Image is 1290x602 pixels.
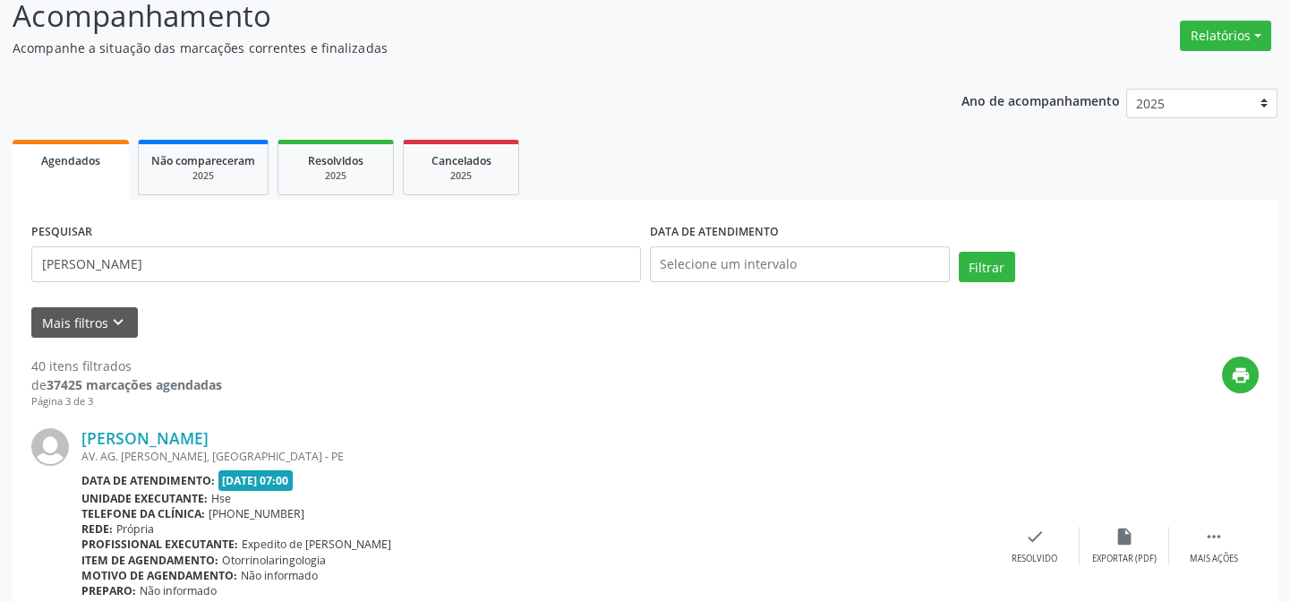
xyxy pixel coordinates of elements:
[31,394,222,409] div: Página 3 de 3
[209,506,304,521] span: [PHONE_NUMBER]
[961,89,1120,111] p: Ano de acompanhamento
[218,470,294,491] span: [DATE] 07:00
[959,252,1015,282] button: Filtrar
[241,568,318,583] span: Não informado
[31,428,69,466] img: img
[1180,21,1271,51] button: Relatórios
[81,568,237,583] b: Motivo de agendamento:
[151,169,255,183] div: 2025
[81,583,136,598] b: Preparo:
[31,246,641,282] input: Nome, código do beneficiário ou CPF
[31,357,222,375] div: 40 itens filtrados
[1012,553,1057,565] div: Resolvido
[81,521,113,537] b: Rede:
[1092,553,1157,565] div: Exportar (PDF)
[47,376,222,393] strong: 37425 marcações agendadas
[81,428,209,448] a: [PERSON_NAME]
[13,39,898,57] p: Acompanhe a situação das marcações correntes e finalizadas
[140,583,217,598] span: Não informado
[291,169,380,183] div: 2025
[242,537,391,552] span: Expedito de [PERSON_NAME]
[151,153,255,168] span: Não compareceram
[41,153,100,168] span: Agendados
[81,537,238,552] b: Profissional executante:
[31,307,138,339] button: Mais filtroskeyboard_arrow_down
[308,153,363,168] span: Resolvidos
[1222,357,1259,393] button: print
[81,506,205,521] b: Telefone da clínica:
[81,553,218,568] b: Item de agendamento:
[222,553,326,568] span: Otorrinolaringologia
[108,313,128,332] i: keyboard_arrow_down
[1190,553,1238,565] div: Mais ações
[1025,527,1045,546] i: check
[431,153,491,168] span: Cancelados
[81,491,208,506] b: Unidade executante:
[81,449,990,464] div: AV. AG. [PERSON_NAME], [GEOGRAPHIC_DATA] - PE
[650,246,950,282] input: Selecione um intervalo
[116,521,154,537] span: Própria
[31,375,222,394] div: de
[1115,527,1134,546] i: insert_drive_file
[1204,527,1224,546] i: 
[211,491,231,506] span: Hse
[416,169,506,183] div: 2025
[1231,365,1251,385] i: print
[31,219,92,246] label: PESQUISAR
[81,473,215,488] b: Data de atendimento:
[650,219,779,246] label: DATA DE ATENDIMENTO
